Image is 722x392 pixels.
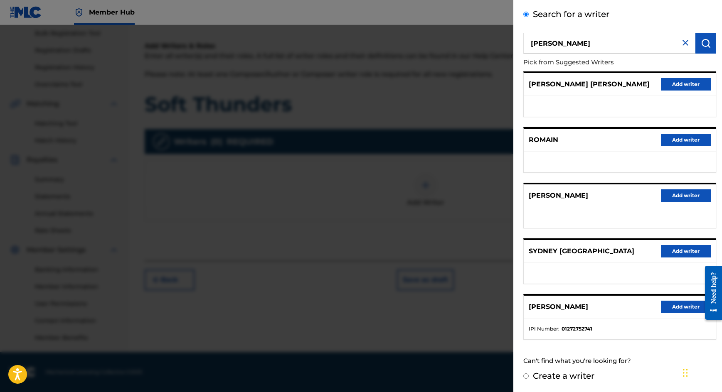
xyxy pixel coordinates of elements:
img: MLC Logo [10,6,42,18]
img: close [680,38,690,48]
p: [PERSON_NAME] [529,302,588,312]
div: Drag [683,360,688,385]
label: Create a writer [533,371,594,381]
span: Member Hub [89,7,135,17]
iframe: Chat Widget [680,352,722,392]
p: [PERSON_NAME] [PERSON_NAME] [529,79,650,89]
strong: 01272752741 [562,325,592,333]
iframe: Resource Center [699,259,722,327]
p: SYDNEY [GEOGRAPHIC_DATA] [529,246,634,256]
p: Pick from Suggested Writers [523,54,669,71]
p: ROMAIN [529,135,558,145]
span: IPI Number : [529,325,559,333]
p: [PERSON_NAME] [529,191,588,201]
div: Can't find what you're looking for? [523,352,716,370]
img: Top Rightsholder [74,7,84,17]
button: Add writer [661,134,711,146]
button: Add writer [661,189,711,202]
img: Search Works [701,38,711,48]
button: Add writer [661,78,711,91]
button: Add writer [661,301,711,313]
input: Search writer's name or IPI Number [523,33,695,54]
button: Add writer [661,245,711,257]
